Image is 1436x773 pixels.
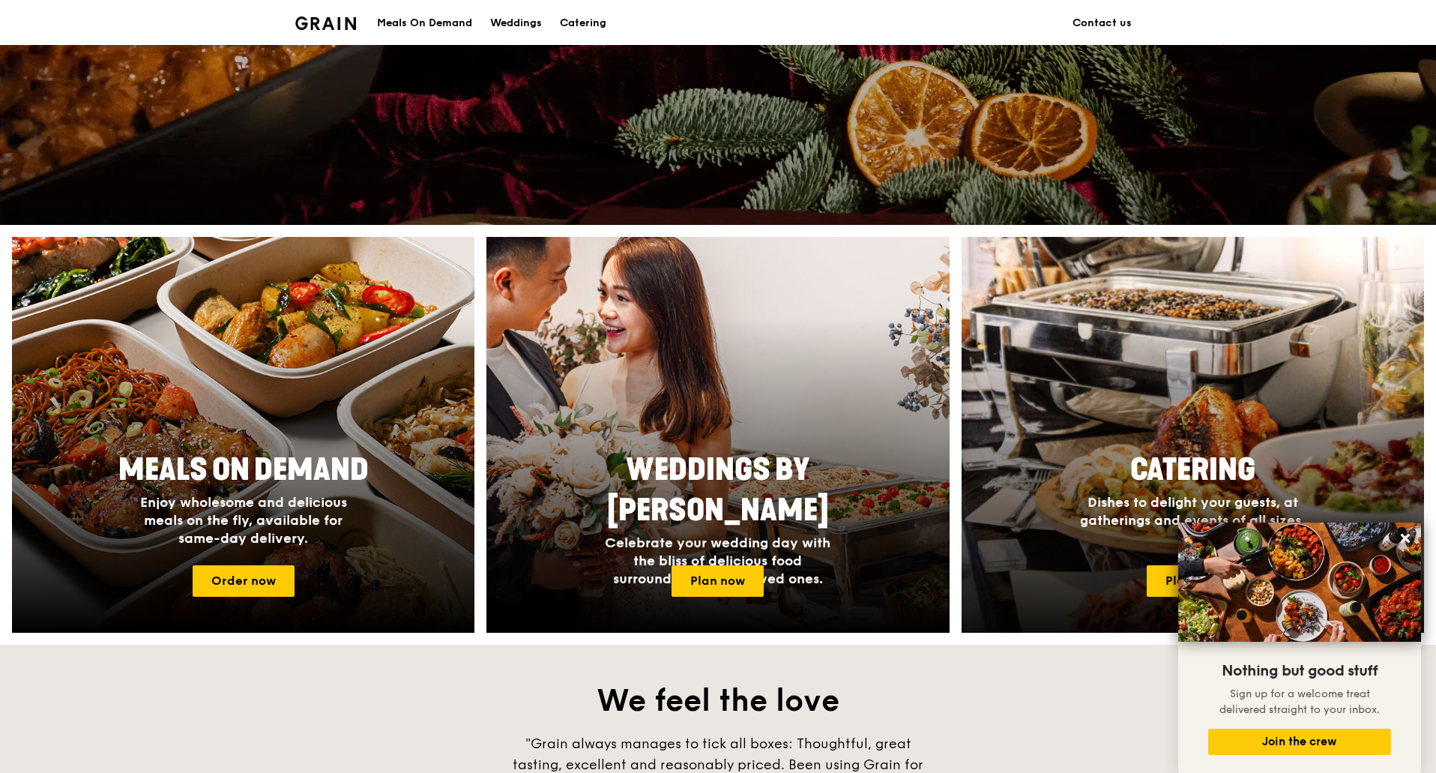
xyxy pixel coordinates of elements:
span: Nothing but good stuff [1222,662,1378,680]
div: Catering [560,1,606,46]
span: Enjoy wholesome and delicious meals on the fly, available for same-day delivery. [140,494,347,547]
span: Sign up for a welcome treat delivered straight to your inbox. [1219,688,1380,716]
button: Join the crew [1208,729,1391,755]
div: Meals On Demand [377,1,472,46]
span: Celebrate your wedding day with the bliss of delicious food surrounded by your loved ones. [605,535,830,587]
a: Plan now [672,565,764,597]
img: meals-on-demand-card.d2b6f6db.png [12,237,474,633]
span: Weddings by [PERSON_NAME] [607,452,829,529]
a: Weddings [481,1,551,46]
span: Meals On Demand [118,452,369,488]
img: Grain [295,16,356,30]
a: Weddings by [PERSON_NAME]Celebrate your wedding day with the bliss of delicious food surrounded b... [486,237,949,633]
a: Meals On DemandEnjoy wholesome and delicious meals on the fly, available for same-day delivery.Or... [12,237,474,633]
a: Contact us [1064,1,1141,46]
img: DSC07876-Edit02-Large.jpeg [1178,523,1421,642]
button: Close [1393,526,1417,550]
img: weddings-card.4f3003b8.jpg [486,237,949,633]
a: Plan now [1147,565,1239,597]
div: Weddings [490,1,542,46]
span: Dishes to delight your guests, at gatherings and events of all sizes. [1080,494,1305,529]
a: CateringDishes to delight your guests, at gatherings and events of all sizes.Plan now [962,237,1424,633]
span: Catering [1130,452,1255,488]
a: Order now [193,565,295,597]
a: Catering [551,1,615,46]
